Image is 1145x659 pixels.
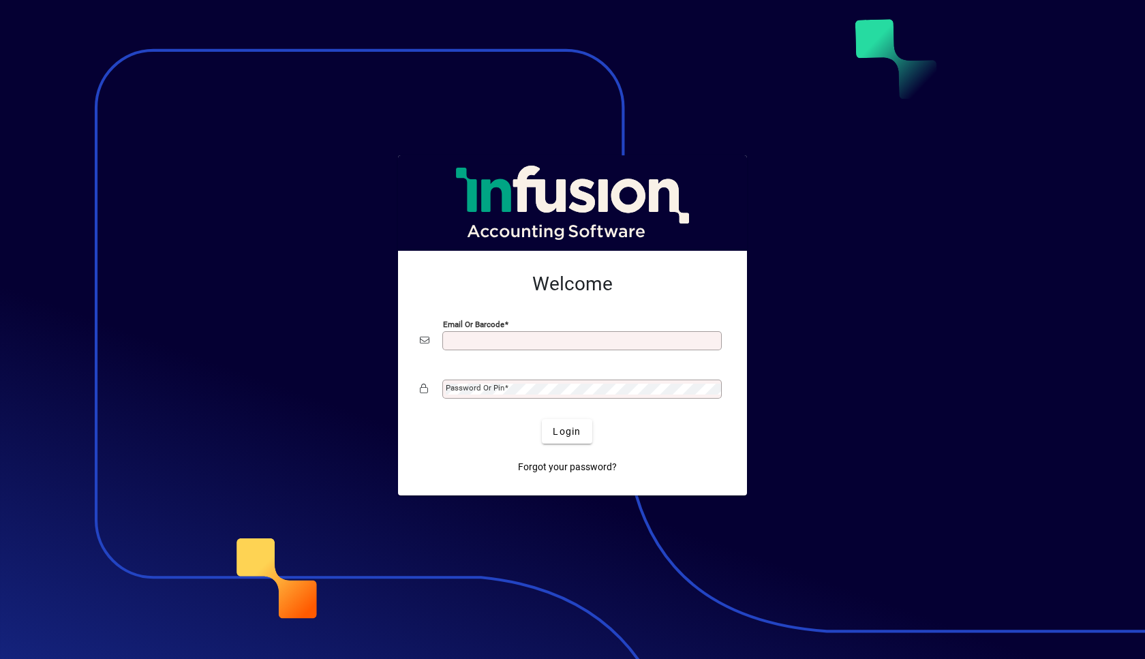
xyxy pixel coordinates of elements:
h2: Welcome [420,273,725,296]
mat-label: Email or Barcode [443,320,504,329]
button: Login [542,419,592,444]
a: Forgot your password? [513,455,622,479]
span: Forgot your password? [518,460,617,474]
span: Login [553,425,581,439]
mat-label: Password or Pin [446,383,504,393]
